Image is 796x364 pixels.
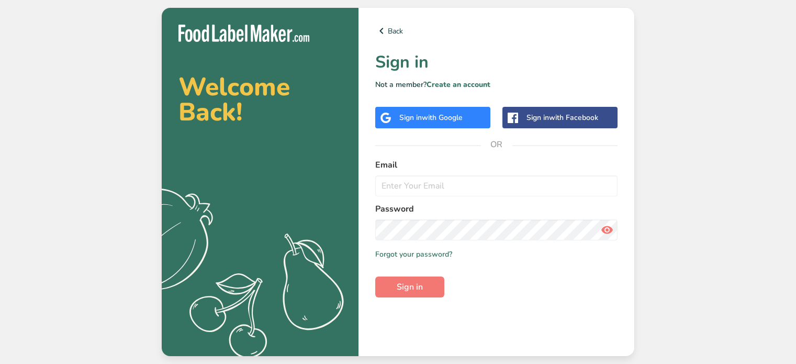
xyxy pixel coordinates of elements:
span: with Facebook [549,113,598,123]
span: with Google [422,113,463,123]
a: Create an account [427,80,490,90]
h1: Sign in [375,50,618,75]
img: Food Label Maker [178,25,309,42]
label: Password [375,203,618,215]
a: Forgot your password? [375,249,452,260]
div: Sign in [399,112,463,123]
span: Sign in [397,281,423,293]
div: Sign in [526,112,598,123]
input: Enter Your Email [375,175,618,196]
button: Sign in [375,277,444,297]
p: Not a member? [375,79,618,90]
span: OR [481,129,512,160]
a: Back [375,25,618,37]
label: Email [375,159,618,171]
h2: Welcome Back! [178,74,342,125]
